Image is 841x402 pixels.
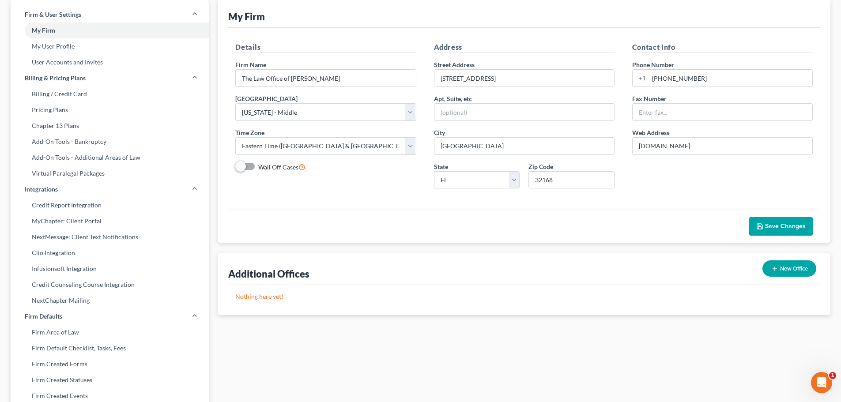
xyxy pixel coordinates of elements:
iframe: Intercom live chat [811,372,832,393]
label: [GEOGRAPHIC_DATA] [235,94,298,103]
a: My Firm [11,23,209,38]
span: Firm Name [235,61,266,68]
span: Integrations [25,185,58,194]
a: Infusionsoft Integration [11,261,209,277]
input: Enter city... [434,138,614,154]
a: My User Profile [11,38,209,54]
div: My Firm [228,10,265,23]
input: (optional) [434,104,614,120]
label: State [434,162,448,171]
input: Enter phone... [649,70,812,86]
a: Virtual Paralegal Packages [11,165,209,181]
span: Save Changes [765,222,806,230]
span: Wall Off Cases [258,163,298,171]
input: Enter name... [236,70,415,86]
label: Zip Code [528,162,553,171]
h5: Details [235,42,416,53]
a: Firm Created Forms [11,356,209,372]
label: Time Zone [235,128,264,137]
input: XXXXX [528,171,615,189]
label: Web Address [632,128,669,137]
a: User Accounts and Invites [11,54,209,70]
input: Enter address... [434,70,614,86]
a: Integrations [11,181,209,197]
input: Enter fax... [633,104,812,120]
span: Firm Defaults [25,312,62,321]
a: Pricing Plans [11,102,209,118]
a: Firm Defaults [11,308,209,324]
span: Firm & User Settings [25,10,81,19]
a: Credit Report Integration [11,197,209,213]
label: Apt, Suite, etc [434,94,472,103]
a: Chapter 13 Plans [11,118,209,134]
label: Street Address [434,60,475,69]
span: 1 [829,372,836,379]
label: City [434,128,445,137]
button: New Office [762,260,816,277]
a: NextMessage: Client Text Notifications [11,229,209,245]
span: Billing & Pricing Plans [25,74,86,83]
a: Clio Integration [11,245,209,261]
a: Firm Default Checklist, Tasks, Fees [11,340,209,356]
p: Nothing here yet! [235,292,813,301]
label: Phone Number [632,60,674,69]
a: Add-On Tools - Additional Areas of Law [11,150,209,165]
label: Fax Number [632,94,667,103]
a: Billing & Pricing Plans [11,70,209,86]
a: NextChapter Mailing [11,293,209,308]
h5: Contact Info [632,42,813,53]
h5: Address [434,42,615,53]
a: Firm Area of Law [11,324,209,340]
div: +1 [633,70,649,86]
a: Add-On Tools - Bankruptcy [11,134,209,150]
input: Enter web address.... [633,138,812,154]
a: Billing / Credit Card [11,86,209,102]
button: Save Changes [749,217,813,236]
div: Additional Offices [228,267,309,280]
a: Firm Created Statuses [11,372,209,388]
a: MyChapter: Client Portal [11,213,209,229]
a: Firm & User Settings [11,7,209,23]
a: Credit Counseling Course Integration [11,277,209,293]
